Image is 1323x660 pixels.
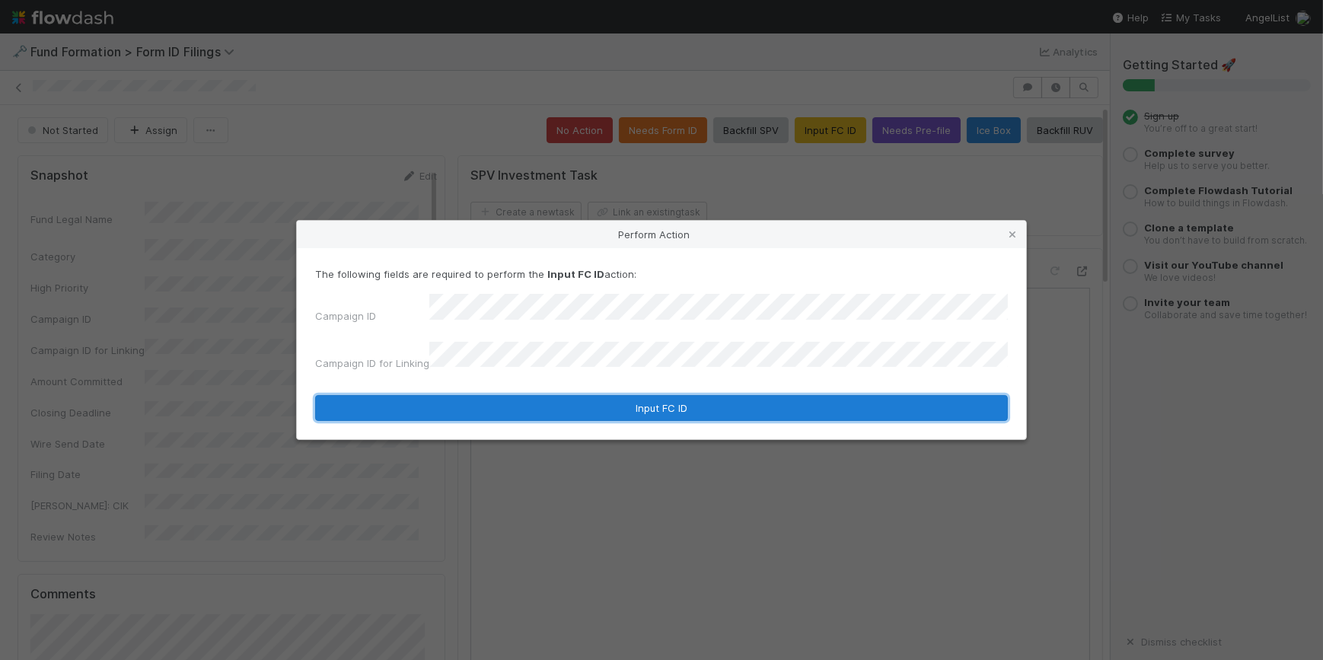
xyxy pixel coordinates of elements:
[315,266,1008,282] p: The following fields are required to perform the action:
[315,308,376,324] label: Campaign ID
[297,221,1026,248] div: Perform Action
[315,395,1008,421] button: Input FC ID
[547,268,604,280] strong: Input FC ID
[315,356,429,371] label: Campaign ID for Linking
